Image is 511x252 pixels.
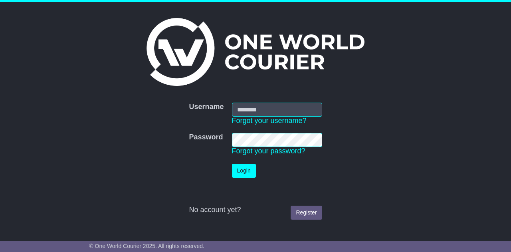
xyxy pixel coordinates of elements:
[189,103,224,111] label: Username
[189,133,223,142] label: Password
[147,18,364,86] img: One World
[232,164,256,178] button: Login
[232,117,307,125] a: Forgot your username?
[291,206,322,220] a: Register
[89,243,204,249] span: © One World Courier 2025. All rights reserved.
[232,147,305,155] a: Forgot your password?
[189,206,322,214] div: No account yet?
